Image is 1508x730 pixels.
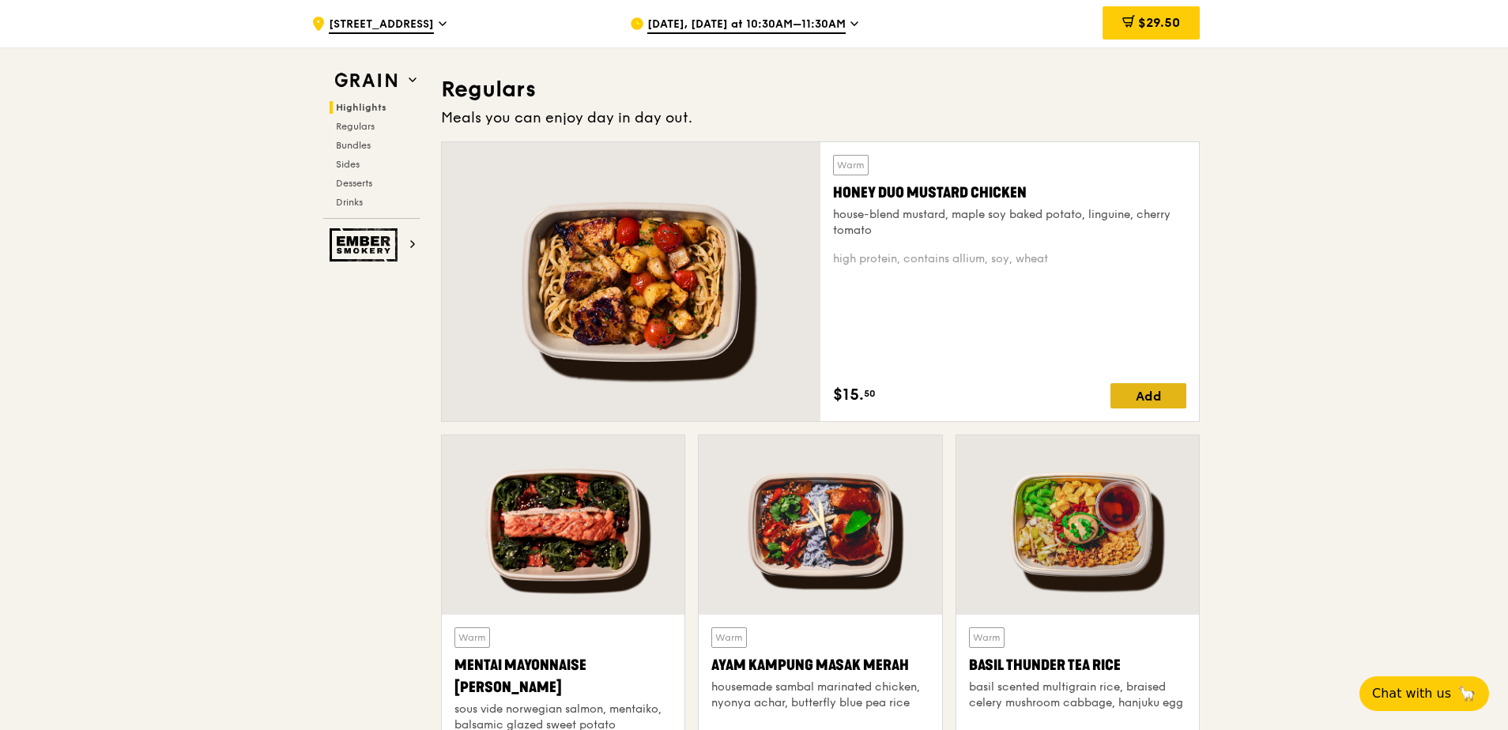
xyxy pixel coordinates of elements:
span: Drinks [336,197,363,208]
span: Sides [336,159,360,170]
button: Chat with us🦙 [1359,676,1489,711]
span: [STREET_ADDRESS] [329,17,434,34]
div: housemade sambal marinated chicken, nyonya achar, butterfly blue pea rice [711,679,929,711]
span: $15. [833,383,864,407]
div: Basil Thunder Tea Rice [969,654,1186,676]
div: Warm [711,627,747,648]
span: Desserts [336,178,372,189]
span: Regulars [336,121,375,132]
div: Add [1110,383,1186,408]
div: Warm [969,627,1005,648]
span: 🦙 [1457,684,1476,703]
div: high protein, contains allium, soy, wheat [833,251,1186,267]
span: Chat with us [1372,684,1451,703]
div: basil scented multigrain rice, braised celery mushroom cabbage, hanjuku egg [969,679,1186,711]
div: house-blend mustard, maple soy baked potato, linguine, cherry tomato [833,207,1186,239]
span: 50 [864,387,876,400]
span: Highlights [336,102,386,113]
div: Warm [454,627,490,648]
h3: Regulars [441,75,1200,103]
div: Meals you can enjoy day in day out. [441,107,1200,129]
div: Ayam Kampung Masak Merah [711,654,929,676]
div: Warm [833,155,869,175]
div: Mentai Mayonnaise [PERSON_NAME] [454,654,672,698]
span: [DATE], [DATE] at 10:30AM–11:30AM [647,17,846,34]
span: $29.50 [1138,15,1180,30]
img: Grain web logo [330,66,402,95]
div: Honey Duo Mustard Chicken [833,182,1186,204]
span: Bundles [336,140,371,151]
img: Ember Smokery web logo [330,228,402,262]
